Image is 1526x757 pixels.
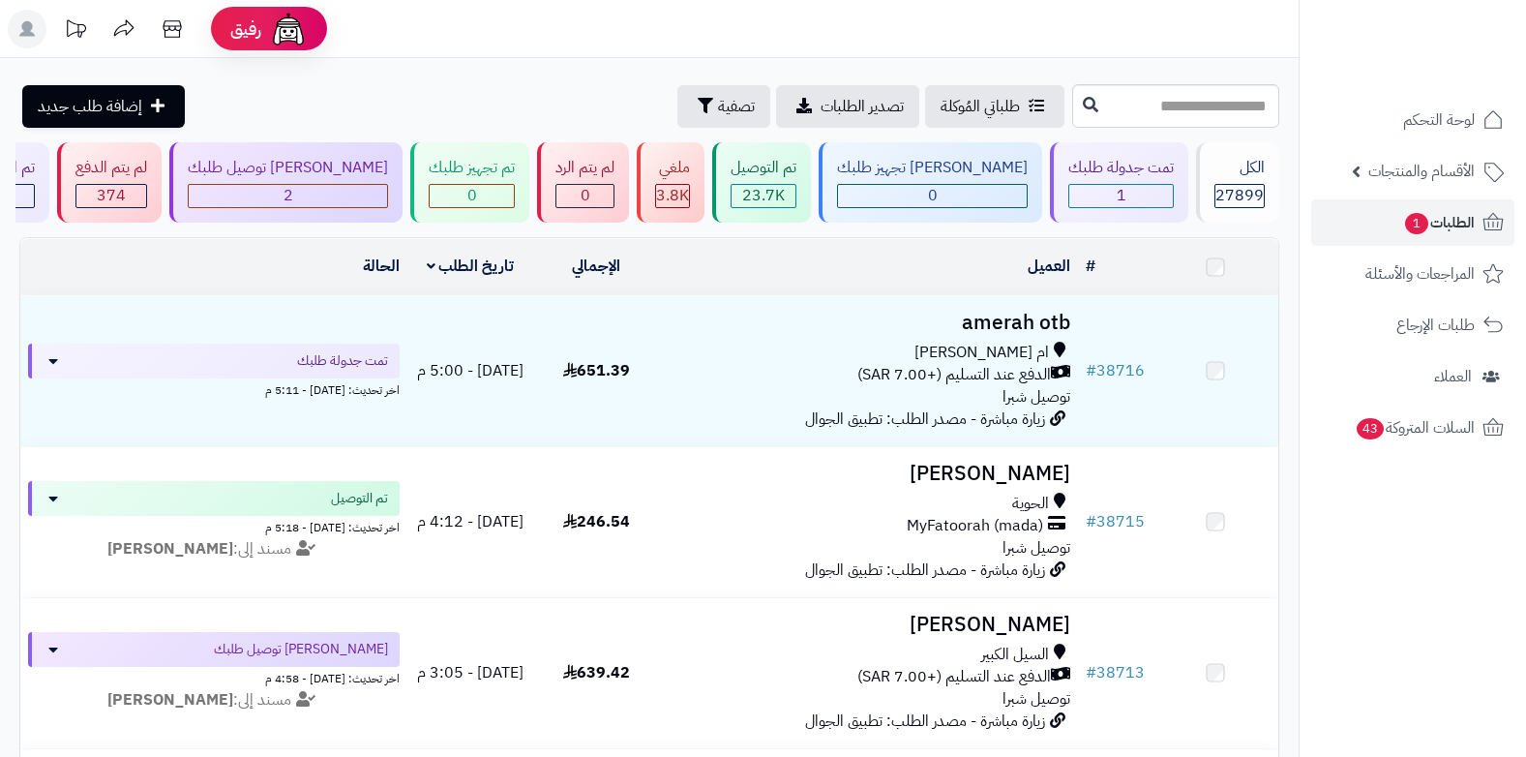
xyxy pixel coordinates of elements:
[1086,255,1095,278] a: #
[805,710,1045,733] span: زيارة مباشرة - مصدر الطلب: تطبيق الجوال
[51,10,100,53] a: تحديثات المنصة
[677,85,770,128] button: تصفية
[427,255,515,278] a: تاريخ الطلب
[1068,157,1174,179] div: تمت جدولة طلبك
[1311,302,1514,348] a: طلبات الإرجاع
[581,184,590,207] span: 0
[38,95,142,118] span: إضافة طلب جديد
[107,537,233,560] strong: [PERSON_NAME]
[1365,260,1475,288] span: المراجعات والأسئلة
[417,661,524,684] span: [DATE] - 3:05 م
[1086,510,1145,533] a: #38715
[297,351,388,371] span: تمت جدولة طلبك
[1046,142,1192,223] a: تمت جدولة طلبك 1
[1355,414,1475,441] span: السلات المتروكة
[363,255,400,278] a: الحالة
[189,185,387,207] div: 2
[28,378,400,399] div: اخر تحديث: [DATE] - 5:11 م
[417,359,524,382] span: [DATE] - 5:00 م
[563,359,630,382] span: 651.39
[97,184,126,207] span: 374
[667,312,1070,334] h3: amerah otb
[1311,199,1514,246] a: الطلبات1
[633,142,708,223] a: ملغي 3.8K
[1434,363,1472,390] span: العملاء
[165,142,406,223] a: [PERSON_NAME] توصيل طلبك 2
[1086,661,1145,684] a: #38713
[1214,157,1265,179] div: الكل
[188,157,388,179] div: [PERSON_NAME] توصيل طلبك
[718,95,755,118] span: تصفية
[776,85,919,128] a: تصدير الطلبات
[572,255,620,278] a: الإجمالي
[1311,405,1514,451] a: السلات المتروكة43
[230,17,261,41] span: رفيق
[925,85,1064,128] a: طلباتي المُوكلة
[941,95,1020,118] span: طلباتي المُوكلة
[1117,184,1126,207] span: 1
[53,142,165,223] a: لم يتم الدفع 374
[821,95,904,118] span: تصدير الطلبات
[742,184,785,207] span: 23.7K
[1311,353,1514,400] a: العملاء
[467,184,477,207] span: 0
[269,10,308,48] img: ai-face.png
[981,644,1049,666] span: السيل الكبير
[1002,687,1070,711] span: توصيل شبرا
[732,185,795,207] div: 23675
[1028,255,1070,278] a: العميل
[14,538,414,560] div: مسند إلى:
[1311,97,1514,143] a: لوحة التحكم
[667,614,1070,636] h3: [PERSON_NAME]
[708,142,815,223] a: تم التوصيل 23.7K
[556,185,613,207] div: 0
[805,408,1045,431] span: زيارة مباشرة - مصدر الطلب: تطبيق الجوال
[1086,359,1096,382] span: #
[805,559,1045,582] span: زيارة مباشرة - مصدر الطلب: تطبيق الجوال
[1086,510,1096,533] span: #
[107,688,233,712] strong: [PERSON_NAME]
[1002,536,1070,560] span: توصيل شبرا
[1086,661,1096,684] span: #
[928,184,938,207] span: 0
[1357,418,1384,439] span: 43
[667,463,1070,485] h3: [PERSON_NAME]
[214,640,388,659] span: [PERSON_NAME] توصيل طلبك
[22,85,185,128] a: إضافة طلب جديد
[28,667,400,687] div: اخر تحديث: [DATE] - 4:58 م
[731,157,796,179] div: تم التوصيل
[1368,158,1475,185] span: الأقسام والمنتجات
[1311,251,1514,297] a: المراجعات والأسئلة
[857,364,1051,386] span: الدفع عند التسليم (+7.00 SAR)
[656,184,689,207] span: 3.8K
[815,142,1046,223] a: [PERSON_NAME] تجهيز طلبك 0
[533,142,633,223] a: لم يتم الرد 0
[655,157,690,179] div: ملغي
[555,157,614,179] div: لم يتم الرد
[1215,184,1264,207] span: 27899
[1012,493,1049,515] span: الحوية
[563,510,630,533] span: 246.54
[1403,209,1475,236] span: الطلبات
[1396,312,1475,339] span: طلبات الإرجاع
[914,342,1049,364] span: ام [PERSON_NAME]
[1405,213,1428,234] span: 1
[1086,359,1145,382] a: #38716
[76,185,146,207] div: 374
[1002,385,1070,409] span: توصيل شبرا
[1192,142,1283,223] a: الكل27899
[1403,106,1475,134] span: لوحة التحكم
[837,157,1028,179] div: [PERSON_NAME] تجهيز طلبك
[406,142,533,223] a: تم تجهيز طلبك 0
[838,185,1027,207] div: 0
[1069,185,1173,207] div: 1
[14,689,414,712] div: مسند إلى:
[28,516,400,536] div: اخر تحديث: [DATE] - 5:18 م
[284,184,293,207] span: 2
[656,185,689,207] div: 3847
[563,661,630,684] span: 639.42
[75,157,147,179] div: لم يتم الدفع
[907,515,1043,537] span: MyFatoorah (mada)
[857,666,1051,688] span: الدفع عند التسليم (+7.00 SAR)
[429,157,515,179] div: تم تجهيز طلبك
